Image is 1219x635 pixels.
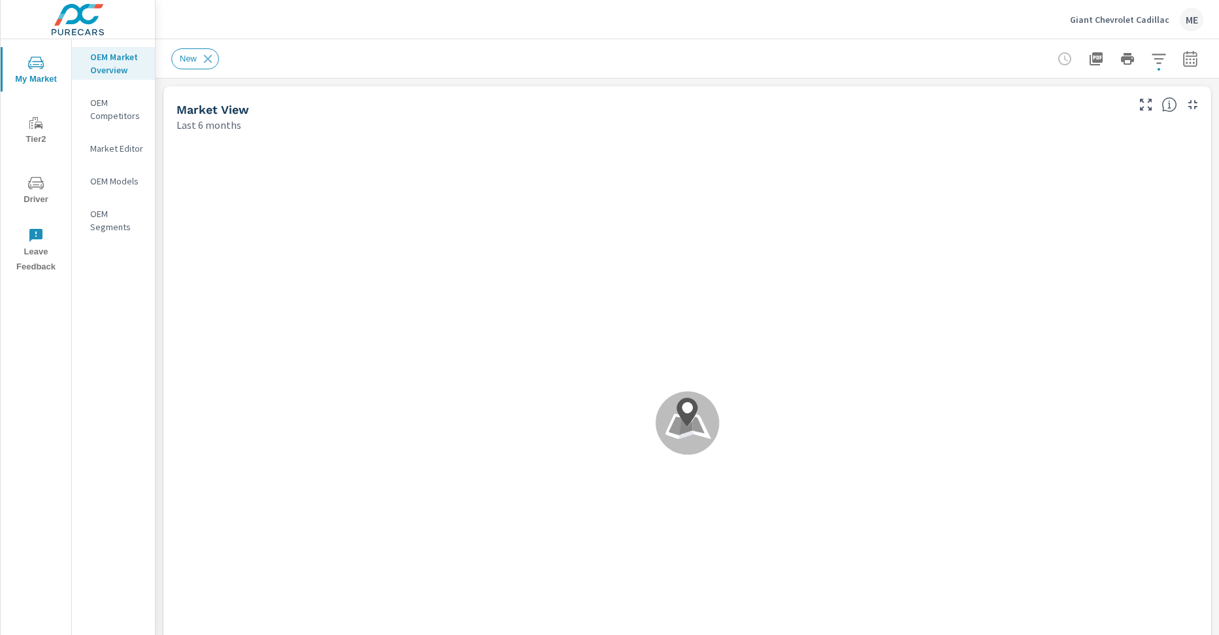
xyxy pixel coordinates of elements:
p: OEM Models [90,175,144,188]
button: Select Date Range [1177,46,1203,72]
span: Find the biggest opportunities in your market for your inventory. Understand by postal code where... [1161,97,1177,112]
div: nav menu [1,39,71,280]
div: OEM Competitors [72,93,155,126]
span: Tier2 [5,115,67,147]
div: ME [1180,8,1203,31]
p: Last 6 months [176,117,241,133]
div: New [171,48,219,69]
button: Minimize Widget [1182,94,1203,115]
button: Print Report [1114,46,1141,72]
h5: Market View [176,103,249,116]
div: OEM Segments [72,204,155,237]
button: "Export Report to PDF" [1083,46,1109,72]
div: OEM Models [72,171,155,191]
span: Driver [5,175,67,207]
p: OEM Market Overview [90,50,144,77]
p: Giant Chevrolet Cadillac [1070,14,1169,26]
div: OEM Market Overview [72,47,155,80]
p: OEM Competitors [90,96,144,122]
p: OEM Segments [90,207,144,233]
span: Leave Feedback [5,228,67,275]
span: New [172,54,205,63]
span: My Market [5,55,67,87]
button: Make Fullscreen [1135,94,1156,115]
div: Market Editor [72,139,155,158]
p: Market Editor [90,142,144,155]
button: Apply Filters [1146,46,1172,72]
